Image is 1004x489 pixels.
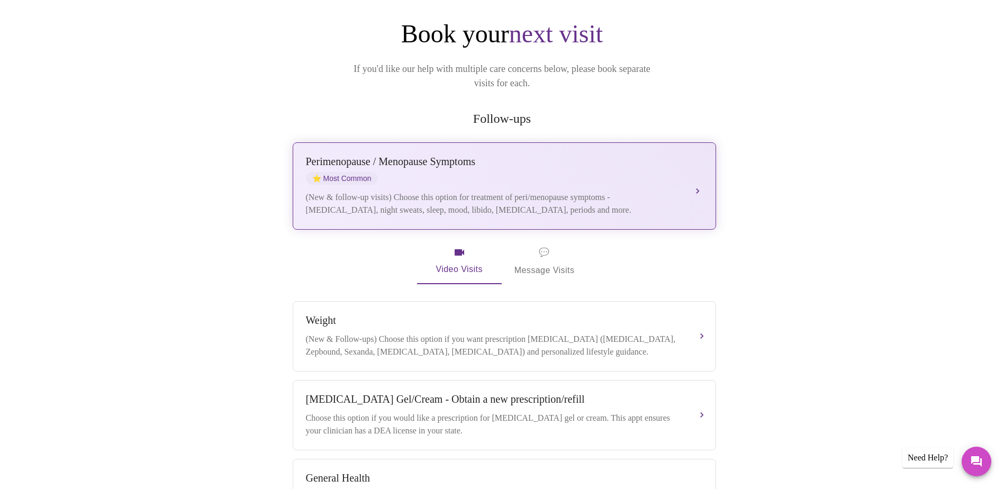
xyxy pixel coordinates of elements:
span: message [539,245,549,260]
div: Need Help? [902,448,953,468]
button: Perimenopause / Menopause SymptomsstarMost Common(New & follow-up visits) Choose this option for ... [293,142,716,230]
p: If you'd like our help with multiple care concerns below, please book separate visits for each. [339,62,665,90]
div: Weight [306,314,682,327]
div: (New & Follow-ups) Choose this option if you want prescription [MEDICAL_DATA] ([MEDICAL_DATA], Ze... [306,333,682,358]
button: Messages [962,447,991,476]
span: Video Visits [430,246,489,277]
button: [MEDICAL_DATA] Gel/Cream - Obtain a new prescription/refillChoose this option if you would like a... [293,380,716,450]
div: [MEDICAL_DATA] Gel/Cream - Obtain a new prescription/refill [306,393,682,405]
div: Choose this option if you would like a prescription for [MEDICAL_DATA] gel or cream. This appt en... [306,412,682,437]
span: Message Visits [514,245,575,278]
h2: Follow-ups [291,112,714,126]
h1: Book your [291,19,714,49]
span: Most Common [306,172,378,185]
span: star [312,174,321,183]
div: Perimenopause / Menopause Symptoms [306,156,682,168]
span: next visit [509,20,603,48]
div: (New & follow-up visits) Choose this option for treatment of peri/menopause symptoms - [MEDICAL_D... [306,191,682,216]
button: Weight(New & Follow-ups) Choose this option if you want prescription [MEDICAL_DATA] ([MEDICAL_DAT... [293,301,716,372]
div: General Health [306,472,682,484]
